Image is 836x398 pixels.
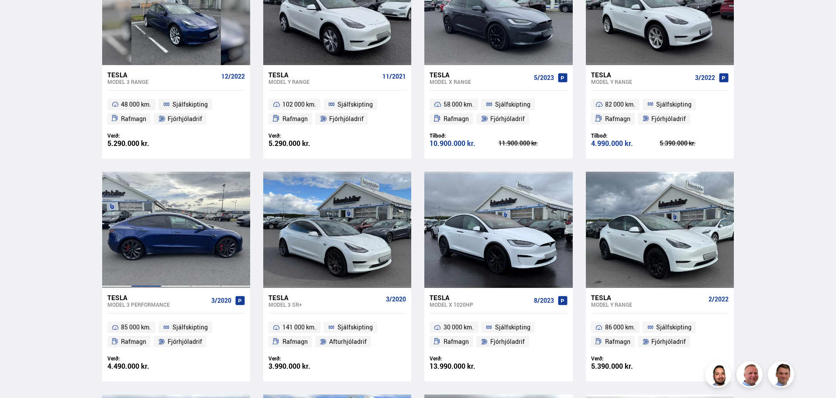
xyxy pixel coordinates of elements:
span: 48 000 km. [121,99,151,110]
div: Model X 1020HP [430,301,530,308]
div: Verð: [430,355,499,362]
div: Model Y RANGE [591,301,705,308]
a: Tesla Model 3 SR+ 3/2020 141 000 km. Sjálfskipting Rafmagn Afturhjóladrif Verð: 3.990.000 kr. [263,288,411,381]
span: Sjálfskipting [495,322,530,332]
span: Sjálfskipting [495,99,530,110]
div: Model X RANGE [430,79,530,85]
span: Fjórhjóladrif [329,114,364,124]
span: 5/2023 [534,74,554,81]
div: Tilboð: [430,132,499,139]
div: Tesla [107,294,208,301]
div: 3.990.000 kr. [268,363,337,370]
span: Fjórhjóladrif [651,336,686,347]
div: Model Y RANGE [591,79,692,85]
div: Tesla [268,294,382,301]
span: Sjálfskipting [172,99,208,110]
div: Tesla [591,294,705,301]
div: 13.990.000 kr. [430,363,499,370]
span: Rafmagn [444,114,469,124]
div: Tesla [268,71,379,79]
div: 5.390.000 kr. [591,363,660,370]
span: Rafmagn [282,114,308,124]
span: Sjálfskipting [172,322,208,332]
div: Tesla [430,294,530,301]
span: Rafmagn [605,336,630,347]
span: Rafmagn [121,114,146,124]
div: Tesla [107,71,218,79]
span: Fjórhjóladrif [168,114,202,124]
span: 86 000 km. [605,322,635,332]
span: Sjálfskipting [337,322,373,332]
img: FbJEzSuNWCJXmdc-.webp [769,363,795,389]
a: Tesla Model 3 PERFORMANCE 3/2020 85 000 km. Sjálfskipting Rafmagn Fjórhjóladrif Verð: 4.490.000 kr. [102,288,250,381]
span: 11/2021 [382,73,406,80]
a: Tesla Model X RANGE 5/2023 58 000 km. Sjálfskipting Rafmagn Fjórhjóladrif Tilboð: 10.900.000 kr. ... [424,65,572,159]
span: 82 000 km. [605,99,635,110]
span: Afturhjóladrif [329,336,367,347]
div: Tilboð: [591,132,660,139]
a: Tesla Model Y RANGE 11/2021 102 000 km. Sjálfskipting Rafmagn Fjórhjóladrif Verð: 5.290.000 kr. [263,65,411,159]
div: 5.290.000 kr. [268,140,337,147]
span: 141 000 km. [282,322,316,332]
div: Verð: [268,355,337,362]
div: 5.290.000 kr. [107,140,176,147]
div: Verð: [591,355,660,362]
span: Sjálfskipting [337,99,373,110]
div: Model 3 PERFORMANCE [107,301,208,308]
span: Fjórhjóladrif [490,114,525,124]
span: 102 000 km. [282,99,316,110]
div: 11.900.000 kr. [499,140,568,146]
span: 8/2023 [534,297,554,304]
div: 4.990.000 kr. [591,140,660,147]
span: Fjórhjóladrif [651,114,686,124]
span: Sjálfskipting [656,99,692,110]
span: Rafmagn [605,114,630,124]
span: 3/2022 [695,74,715,81]
div: Model 3 RANGE [107,79,218,85]
div: Model Y RANGE [268,79,379,85]
div: Verð: [107,355,176,362]
span: 58 000 km. [444,99,474,110]
div: Tesla [430,71,530,79]
img: siFngHWaQ9KaOqBr.png [738,363,764,389]
div: Tesla [591,71,692,79]
button: Opna LiveChat spjallviðmót [7,3,33,30]
div: Verð: [268,132,337,139]
a: Tesla Model Y RANGE 2/2022 86 000 km. Sjálfskipting Rafmagn Fjórhjóladrif Verð: 5.390.000 kr. [586,288,734,381]
a: Tesla Model 3 RANGE 12/2022 48 000 km. Sjálfskipting Rafmagn Fjórhjóladrif Verð: 5.290.000 kr. [102,65,250,159]
div: Verð: [107,132,176,139]
img: nhp88E3Fdnt1Opn2.png [706,363,733,389]
div: 4.490.000 kr. [107,363,176,370]
span: Rafmagn [444,336,469,347]
span: Rafmagn [121,336,146,347]
span: 30 000 km. [444,322,474,332]
span: 12/2022 [221,73,245,80]
span: Fjórhjóladrif [490,336,525,347]
span: 3/2020 [211,297,231,304]
span: 2/2022 [709,296,729,303]
span: 85 000 km. [121,322,151,332]
span: 3/2020 [386,296,406,303]
span: Rafmagn [282,336,308,347]
span: Sjálfskipting [656,322,692,332]
div: 10.900.000 kr. [430,140,499,147]
a: Tesla Model Y RANGE 3/2022 82 000 km. Sjálfskipting Rafmagn Fjórhjóladrif Tilboð: 4.990.000 kr. 5... [586,65,734,159]
div: Model 3 SR+ [268,301,382,308]
div: 5.390.000 kr. [660,140,729,146]
a: Tesla Model X 1020HP 8/2023 30 000 km. Sjálfskipting Rafmagn Fjórhjóladrif Verð: 13.990.000 kr. [424,288,572,381]
span: Fjórhjóladrif [168,336,202,347]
